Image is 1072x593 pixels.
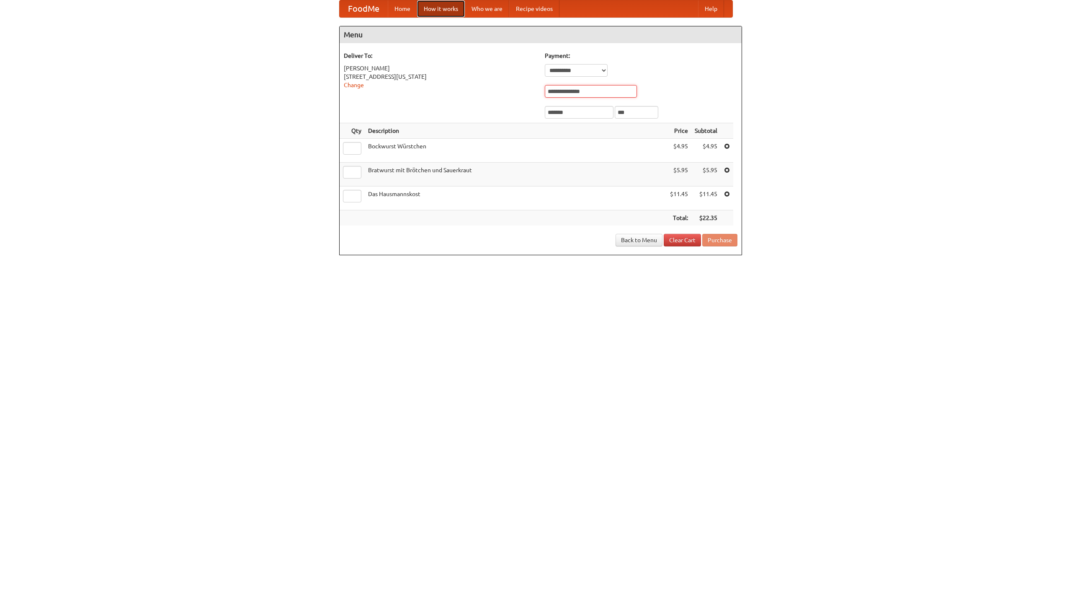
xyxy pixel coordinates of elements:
[545,52,737,60] h5: Payment:
[691,210,721,226] th: $22.35
[365,163,667,186] td: Bratwurst mit Brötchen und Sauerkraut
[667,210,691,226] th: Total:
[691,139,721,163] td: $4.95
[344,73,536,81] div: [STREET_ADDRESS][US_STATE]
[365,139,667,163] td: Bockwurst Würstchen
[667,163,691,186] td: $5.95
[691,186,721,210] td: $11.45
[344,52,536,60] h5: Deliver To:
[388,0,417,17] a: Home
[667,139,691,163] td: $4.95
[465,0,509,17] a: Who we are
[691,123,721,139] th: Subtotal
[344,64,536,73] div: [PERSON_NAME]
[340,26,742,43] h4: Menu
[340,0,388,17] a: FoodMe
[702,234,737,246] button: Purchase
[509,0,559,17] a: Recipe videos
[340,123,365,139] th: Qty
[365,123,667,139] th: Description
[365,186,667,210] td: Das Hausmannskost
[417,0,465,17] a: How it works
[667,186,691,210] td: $11.45
[344,82,364,88] a: Change
[664,234,701,246] a: Clear Cart
[616,234,662,246] a: Back to Menu
[691,163,721,186] td: $5.95
[698,0,724,17] a: Help
[667,123,691,139] th: Price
